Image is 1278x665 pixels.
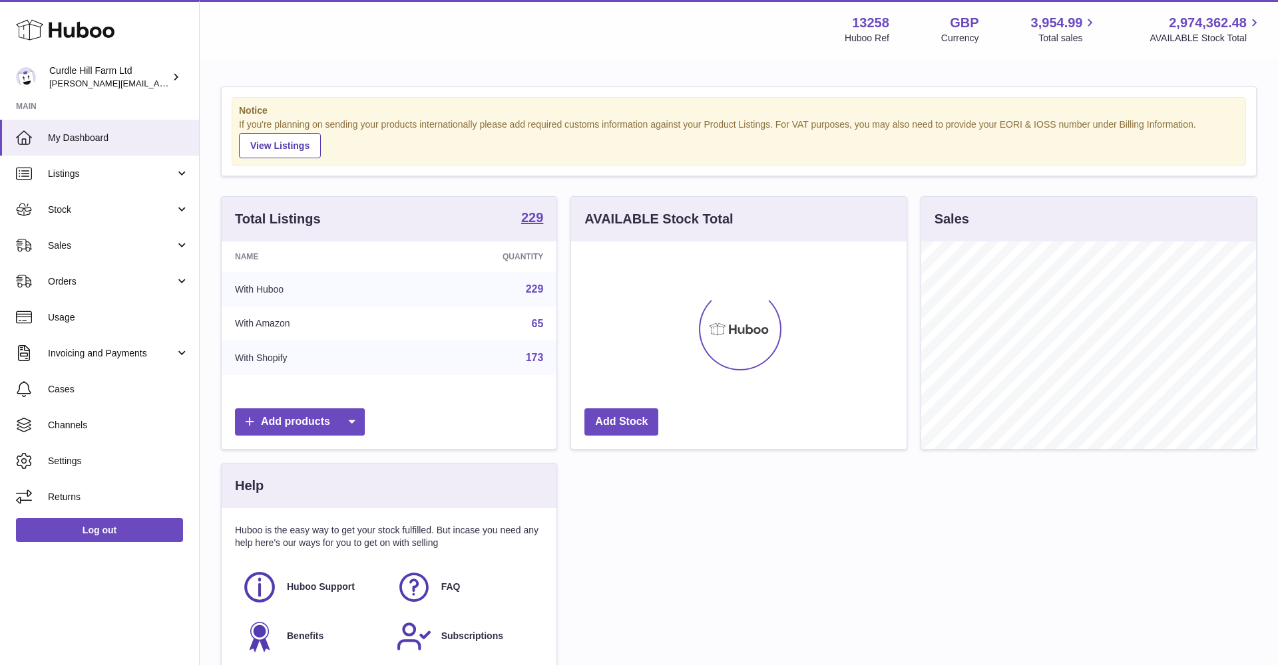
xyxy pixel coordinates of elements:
span: Subscriptions [441,630,503,642]
span: AVAILABLE Stock Total [1150,32,1262,45]
span: Orders [48,275,175,288]
td: With Amazon [222,307,405,341]
th: Name [222,241,405,272]
h3: Help [235,477,264,495]
a: 229 [526,283,544,295]
td: With Huboo [222,272,405,307]
span: Settings [48,455,189,467]
div: Currency [941,32,979,45]
span: Huboo Support [287,581,355,593]
img: miranda@diddlysquatfarmshop.com [16,67,36,87]
a: View Listings [239,133,321,158]
th: Quantity [405,241,556,272]
a: Add Stock [584,408,658,436]
h3: AVAILABLE Stock Total [584,210,733,228]
span: [PERSON_NAME][EMAIL_ADDRESS][DOMAIN_NAME] [49,78,267,88]
span: Returns [48,491,189,503]
h3: Total Listings [235,210,321,228]
span: FAQ [441,581,461,593]
strong: 13258 [852,14,889,32]
span: 2,974,362.48 [1169,14,1247,32]
span: Stock [48,203,175,216]
a: 229 [521,211,543,227]
span: Usage [48,311,189,324]
span: 3,954.99 [1031,14,1083,32]
span: Invoicing and Payments [48,347,175,360]
span: Channels [48,419,189,432]
a: FAQ [396,569,537,605]
a: Subscriptions [396,618,537,654]
a: 2,974,362.48 AVAILABLE Stock Total [1150,14,1262,45]
strong: Notice [239,104,1239,117]
strong: GBP [950,14,978,32]
span: Total sales [1038,32,1098,45]
h3: Sales [935,210,969,228]
a: Add products [235,408,365,436]
div: Curdle Hill Farm Ltd [49,65,169,90]
div: Huboo Ref [845,32,889,45]
a: Benefits [242,618,383,654]
span: Benefits [287,630,323,642]
a: 173 [526,352,544,363]
a: Log out [16,518,183,542]
a: 3,954.99 Total sales [1031,14,1098,45]
span: My Dashboard [48,132,189,144]
p: Huboo is the easy way to get your stock fulfilled. But incase you need any help here's our ways f... [235,524,543,549]
span: Listings [48,168,175,180]
a: Huboo Support [242,569,383,605]
span: Cases [48,383,189,396]
td: With Shopify [222,340,405,375]
a: 65 [532,318,544,329]
span: Sales [48,239,175,252]
div: If you're planning on sending your products internationally please add required customs informati... [239,118,1239,158]
strong: 229 [521,211,543,224]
